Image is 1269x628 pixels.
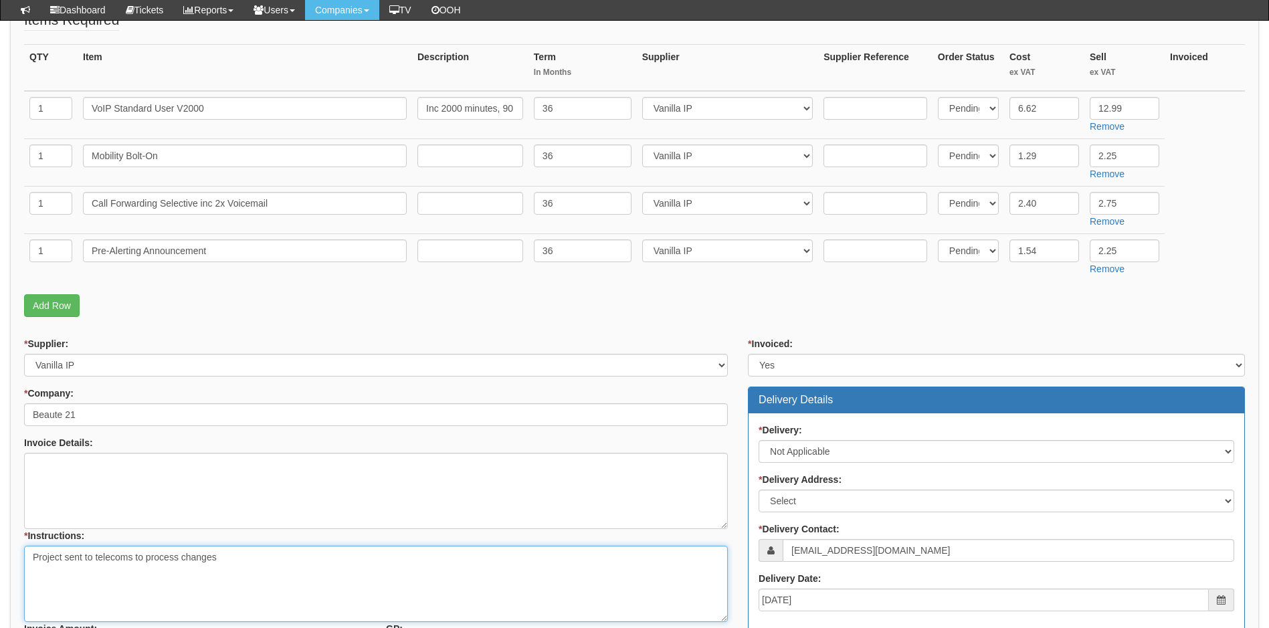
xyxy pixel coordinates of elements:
[759,473,842,486] label: Delivery Address:
[24,436,93,449] label: Invoice Details:
[759,423,802,437] label: Delivery:
[759,572,821,585] label: Delivery Date:
[78,45,412,92] th: Item
[748,337,793,350] label: Invoiced:
[933,45,1004,92] th: Order Status
[759,522,840,536] label: Delivery Contact:
[759,394,1234,406] h3: Delivery Details
[1004,45,1084,92] th: Cost
[1090,67,1159,78] small: ex VAT
[24,294,80,317] a: Add Row
[1090,169,1125,179] a: Remove
[1084,45,1165,92] th: Sell
[534,67,631,78] small: In Months
[528,45,637,92] th: Term
[24,337,68,350] label: Supplier:
[1090,216,1125,227] a: Remove
[412,45,528,92] th: Description
[1009,67,1079,78] small: ex VAT
[1090,121,1125,132] a: Remove
[637,45,819,92] th: Supplier
[24,387,74,400] label: Company:
[818,45,933,92] th: Supplier Reference
[1165,45,1245,92] th: Invoiced
[24,45,78,92] th: QTY
[1090,264,1125,274] a: Remove
[24,529,84,542] label: Instructions:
